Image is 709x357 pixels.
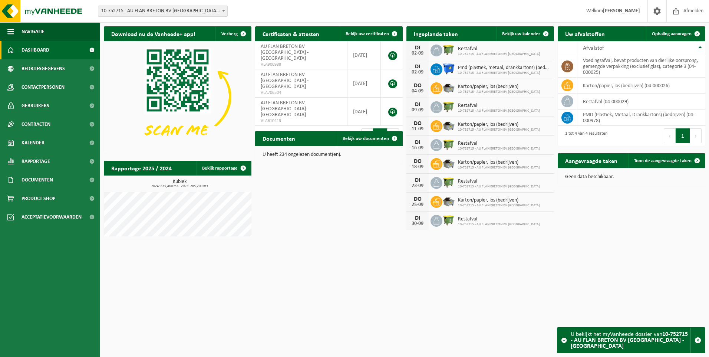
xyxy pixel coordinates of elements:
[571,331,688,349] strong: 10-752715 - AU FLAN BRETON BV [GEOGRAPHIC_DATA] - [GEOGRAPHIC_DATA]
[583,45,604,51] span: Afvalstof
[410,102,425,108] div: DI
[458,128,540,132] span: 10-752715 - AU FLAN BRETON BV [GEOGRAPHIC_DATA]
[347,41,381,69] td: [DATE]
[22,171,53,189] span: Documenten
[458,109,540,113] span: 10-752715 - AU FLAN BRETON BV [GEOGRAPHIC_DATA]
[22,189,55,208] span: Product Shop
[458,52,540,56] span: 10-752715 - AU FLAN BRETON BV [GEOGRAPHIC_DATA]
[458,203,540,208] span: 10-752715 - AU FLAN BRETON BV [GEOGRAPHIC_DATA]
[577,78,705,94] td: karton/papier, los (bedrijven) (04-000026)
[565,174,698,180] p: Geen data beschikbaar.
[410,140,425,145] div: DI
[261,90,342,96] span: VLA706504
[690,128,702,143] button: Next
[104,41,251,152] img: Download de VHEPlus App
[22,208,82,226] span: Acceptatievoorwaarden
[458,65,550,71] span: Pmd (plastiek, metaal, drankkartons) (bedrijven)
[577,55,705,78] td: voedingsafval, bevat producten van dierlijke oorsprong, gemengde verpakking (exclusief glas), cat...
[410,145,425,151] div: 16-09
[458,178,540,184] span: Restafval
[410,127,425,132] div: 11-09
[221,32,238,36] span: Verberg
[340,26,402,41] a: Bekijk uw certificaten
[496,26,553,41] a: Bekijk uw kalender
[261,62,342,68] span: VLA900988
[442,157,455,170] img: WB-5000-GAL-GY-01
[442,195,455,207] img: WB-5000-GAL-GY-01
[410,215,425,221] div: DI
[502,32,540,36] span: Bekijk uw kalender
[410,45,425,51] div: DI
[442,119,455,132] img: WB-5000-GAL-GY-01
[22,134,44,152] span: Kalender
[410,221,425,226] div: 30-09
[410,83,425,89] div: DO
[458,141,540,147] span: Restafval
[108,179,251,188] h3: Kubiek
[458,122,540,128] span: Karton/papier, los (bedrijven)
[652,32,692,36] span: Ophaling aanvragen
[458,197,540,203] span: Karton/papier, los (bedrijven)
[458,71,550,75] span: 10-752715 - AU FLAN BRETON BV [GEOGRAPHIC_DATA]
[22,22,44,41] span: Navigatie
[410,70,425,75] div: 02-09
[410,196,425,202] div: DO
[215,26,251,41] button: Verberg
[261,100,309,118] span: AU FLAN BRETON BV [GEOGRAPHIC_DATA] - [GEOGRAPHIC_DATA]
[458,160,540,166] span: Karton/papier, los (bedrijven)
[347,69,381,98] td: [DATE]
[410,177,425,183] div: DI
[442,214,455,226] img: WB-1100-HPE-GN-50
[558,26,612,41] h2: Uw afvalstoffen
[410,64,425,70] div: DI
[558,153,625,168] h2: Aangevraagde taken
[108,184,251,188] span: 2024: 635,460 m3 - 2025: 285,200 m3
[261,72,309,89] span: AU FLAN BRETON BV [GEOGRAPHIC_DATA] - [GEOGRAPHIC_DATA]
[442,100,455,113] img: WB-1100-HPE-GN-50
[676,128,690,143] button: 1
[104,26,203,41] h2: Download nu de Vanheede+ app!
[22,96,49,115] span: Gebruikers
[104,161,179,175] h2: Rapportage 2025 / 2024
[263,152,395,157] p: U heeft 234 ongelezen document(en).
[561,128,607,144] div: 1 tot 4 van 4 resultaten
[458,222,540,227] span: 10-752715 - AU FLAN BRETON BV [GEOGRAPHIC_DATA]
[261,44,309,61] span: AU FLAN BRETON BV [GEOGRAPHIC_DATA] - [GEOGRAPHIC_DATA]
[196,161,251,176] a: Bekijk rapportage
[664,128,676,143] button: Previous
[406,26,465,41] h2: Ingeplande taken
[628,153,705,168] a: Toon de aangevraagde taken
[442,176,455,189] img: WB-1100-HPE-GN-50
[410,51,425,56] div: 02-09
[22,115,50,134] span: Contracten
[571,328,690,353] div: U bekijkt het myVanheede dossier van
[255,26,327,41] h2: Certificaten & attesten
[577,109,705,126] td: PMD (Plastiek, Metaal, Drankkartons) (bedrijven) (04-000978)
[22,41,49,59] span: Dashboard
[577,94,705,109] td: restafval (04-000029)
[458,166,540,170] span: 10-752715 - AU FLAN BRETON BV [GEOGRAPHIC_DATA]
[347,98,381,126] td: [DATE]
[410,108,425,113] div: 09-09
[603,8,640,14] strong: [PERSON_NAME]
[346,32,389,36] span: Bekijk uw certificaten
[458,184,540,189] span: 10-752715 - AU FLAN BRETON BV [GEOGRAPHIC_DATA]
[634,158,692,163] span: Toon de aangevraagde taken
[98,6,228,17] span: 10-752715 - AU FLAN BRETON BV DUISBURG - DUISBURG
[255,131,303,145] h2: Documenten
[442,62,455,75] img: WB-1100-HPE-BE-01
[261,118,342,124] span: VLA610413
[410,121,425,127] div: DO
[458,147,540,151] span: 10-752715 - AU FLAN BRETON BV [GEOGRAPHIC_DATA]
[410,89,425,94] div: 04-09
[337,131,402,146] a: Bekijk uw documenten
[22,152,50,171] span: Rapportage
[458,84,540,90] span: Karton/papier, los (bedrijven)
[410,183,425,189] div: 23-09
[410,164,425,170] div: 18-09
[458,90,540,94] span: 10-752715 - AU FLAN BRETON BV [GEOGRAPHIC_DATA]
[458,103,540,109] span: Restafval
[458,216,540,222] span: Restafval
[442,43,455,56] img: WB-1100-HPE-GN-50
[410,158,425,164] div: DO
